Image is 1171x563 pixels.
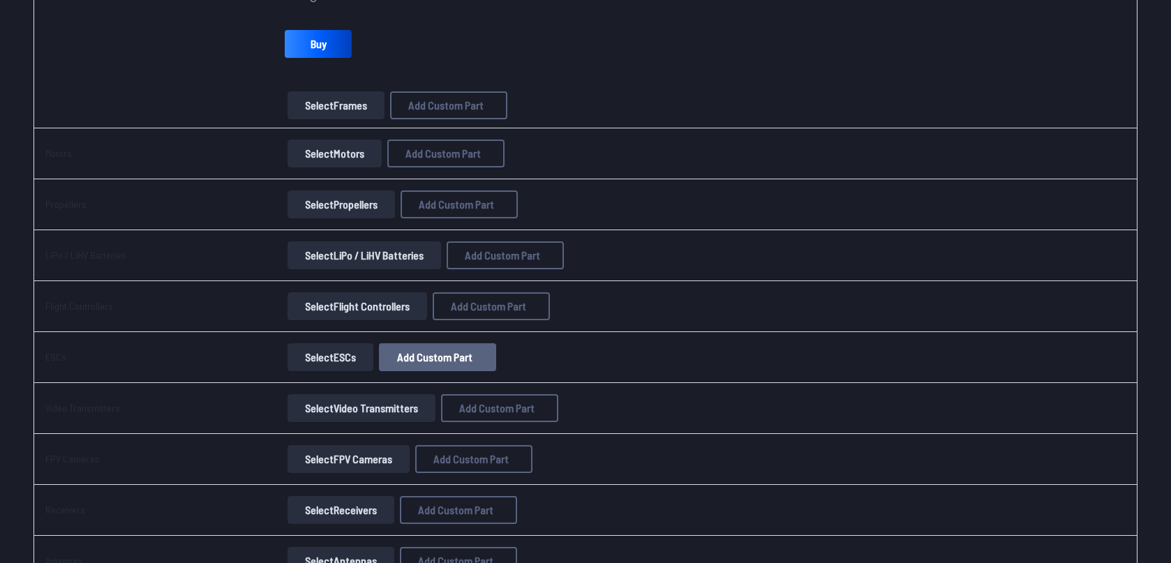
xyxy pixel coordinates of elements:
a: SelectPropellers [285,190,398,218]
a: Flight Controllers [45,300,113,312]
button: Add Custom Part [390,91,507,119]
a: LiPo / LiHV Batteries [45,249,126,261]
a: SelectFPV Cameras [285,445,412,473]
button: SelectFlight Controllers [288,292,427,320]
button: Add Custom Part [401,190,518,218]
button: Add Custom Part [400,496,517,524]
button: Add Custom Part [433,292,550,320]
span: Add Custom Part [465,250,540,261]
span: Add Custom Part [459,403,535,414]
a: FPV Cameras [45,453,99,465]
span: Add Custom Part [433,453,509,465]
button: SelectMotors [288,140,382,167]
a: SelectFrames [285,91,387,119]
span: Add Custom Part [397,352,472,363]
a: SelectFlight Controllers [285,292,430,320]
button: SelectFPV Cameras [288,445,410,473]
button: SelectPropellers [288,190,395,218]
a: Motors [45,147,72,159]
button: SelectESCs [288,343,373,371]
a: Buy [285,30,352,58]
a: SelectVideo Transmitters [285,394,438,422]
button: Add Custom Part [379,343,496,371]
a: Video Transmitters [45,402,120,414]
a: SelectReceivers [285,496,397,524]
a: ESCs [45,351,66,363]
button: SelectReceivers [288,496,394,524]
span: Add Custom Part [405,148,481,159]
button: SelectLiPo / LiHV Batteries [288,241,441,269]
a: SelectESCs [285,343,376,371]
button: Add Custom Part [441,394,558,422]
button: Add Custom Part [415,445,532,473]
a: SelectLiPo / LiHV Batteries [285,241,444,269]
a: SelectMotors [285,140,385,167]
span: Add Custom Part [408,100,484,111]
span: Add Custom Part [419,199,494,210]
button: SelectVideo Transmitters [288,394,435,422]
button: Add Custom Part [447,241,564,269]
span: Add Custom Part [418,504,493,516]
a: Receivers [45,504,85,516]
button: Add Custom Part [387,140,505,167]
span: Add Custom Part [451,301,526,312]
button: SelectFrames [288,91,385,119]
a: Propellers [45,198,87,210]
